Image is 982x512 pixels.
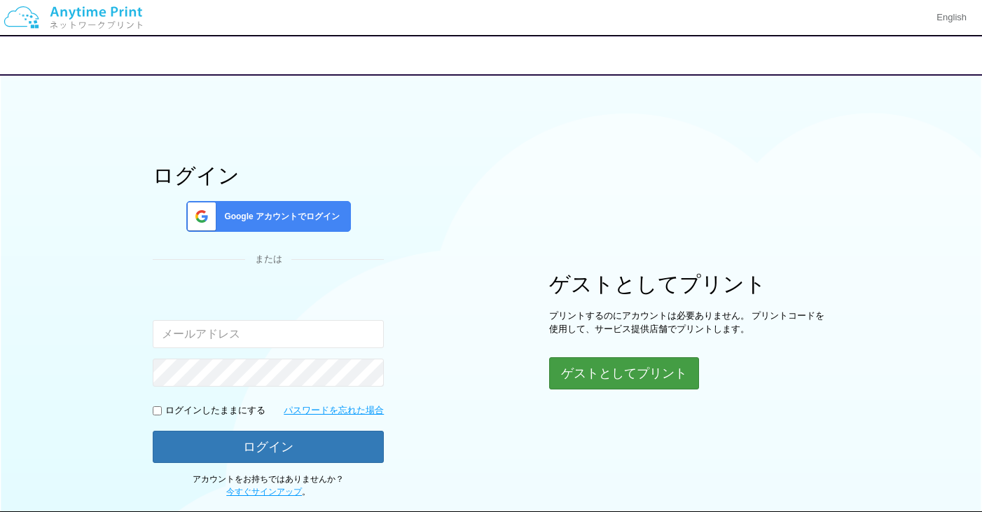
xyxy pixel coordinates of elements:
[549,310,829,335] p: プリントするのにアカウントは必要ありません。 プリントコードを使用して、サービス提供店舗でプリントします。
[226,487,310,497] span: 。
[219,211,340,223] span: Google アカウントでログイン
[284,404,384,417] a: パスワードを忘れた場合
[549,357,699,389] button: ゲストとしてプリント
[549,272,829,296] h1: ゲストとしてプリント
[153,473,384,497] p: アカウントをお持ちではありませんか？
[153,253,384,266] div: または
[153,320,384,348] input: メールアドレス
[153,431,384,463] button: ログイン
[153,164,384,187] h1: ログイン
[165,404,265,417] p: ログインしたままにする
[25,49,52,61] a: 戻る
[226,487,302,497] a: 今すぐサインアップ
[469,50,513,62] span: ログイン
